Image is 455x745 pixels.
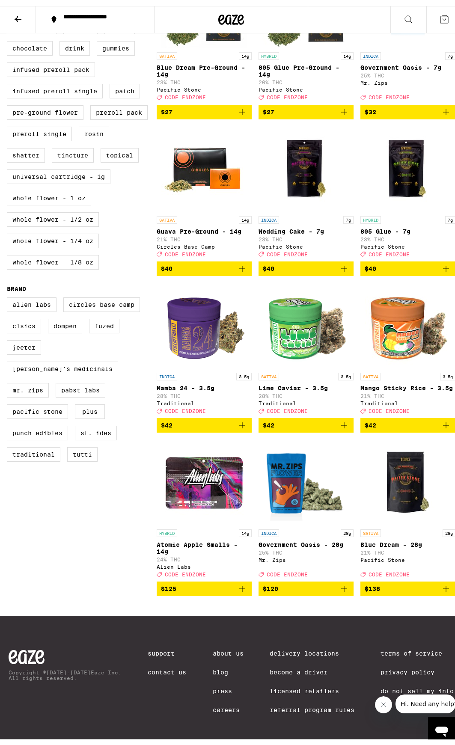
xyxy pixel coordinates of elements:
[263,259,274,266] span: $40
[165,566,206,571] span: CODE ENDZONE
[259,277,354,412] a: Open page for Lime Caviar - 3.5g from Traditional
[52,142,94,157] label: Tincture
[5,6,62,13] span: Hi. Need any help?
[157,81,252,86] div: Pacific Stone
[259,412,354,427] button: Add to bag
[157,412,252,427] button: Add to bag
[157,551,252,556] p: 24% THC
[343,210,354,218] p: 7g
[263,416,274,423] span: $42
[157,379,252,386] p: Mamba 24 - 3.5g
[148,644,186,651] a: Support
[157,277,252,412] a: Open page for Mamba 24 - 3.5g from Traditional
[75,398,105,413] label: PLUS
[161,103,172,110] span: $27
[97,35,135,50] label: Gummies
[157,395,252,400] div: Traditional
[259,367,279,374] p: SATIVA
[7,356,118,370] label: [PERSON_NAME]'s Medicinals
[263,120,349,206] img: Pacific Stone - Wedding Cake - 7g
[157,535,252,549] p: Atomic Apple Smalls - 14g
[259,395,354,400] div: Traditional
[338,367,354,374] p: 3.5g
[213,700,244,707] a: Careers
[7,228,99,242] label: Whole Flower - 1/4 oz
[365,277,451,362] img: Traditional - Mango Sticky Rice - 3.5g
[213,682,244,689] a: Press
[360,367,381,374] p: SATIVA
[165,89,206,95] span: CODE ENDZONE
[381,682,454,689] a: Do Not Sell My Info
[59,35,90,50] label: Drink
[267,566,308,571] span: CODE ENDZONE
[259,433,354,576] a: Open page for Government Oasis - 28g from Mr. Zips
[7,291,57,306] label: Alien Labs
[259,523,279,531] p: INDICA
[360,46,381,54] p: INDICA
[157,387,252,393] p: 28% THC
[89,313,119,327] label: Fuzed
[259,81,354,86] div: Pacific Stone
[341,523,354,531] p: 28g
[148,663,186,670] a: Contact Us
[239,523,252,531] p: 14g
[341,46,354,54] p: 14g
[213,663,244,670] a: Blog
[157,576,252,590] button: Add to bag
[157,523,177,531] p: HYBRID
[7,249,99,264] label: Whole Flower - 1/8 oz
[7,279,26,286] legend: Brand
[236,367,252,374] p: 3.5g
[259,379,354,386] p: Lime Caviar - 3.5g
[259,46,279,54] p: HYBRID
[157,558,252,564] div: Alien Labs
[365,433,451,519] img: Pacific Stone - Blue Dream - 28g
[259,387,354,393] p: 28% THC
[7,313,41,327] label: CLSICS
[369,89,410,95] span: CODE ENDZONE
[157,367,177,374] p: INDICA
[365,103,376,110] span: $32
[259,58,354,72] p: 805 Glue Pre-Ground - 14g
[259,255,354,270] button: Add to bag
[7,99,83,114] label: Pre-ground Flower
[157,222,252,229] p: Guava Pre-Ground - 14g
[157,58,252,72] p: Blue Dream Pre-Ground - 14g
[157,120,252,255] a: Open page for Guava Pre-Ground - 14g from Circles Base Camp
[259,222,354,229] p: Wedding Cake - 7g
[157,433,252,576] a: Open page for Atomic Apple Smalls - 14g from Alien Labs
[381,663,454,670] a: Privacy Policy
[270,682,354,689] a: Licensed Retailers
[259,433,354,519] img: Mr. Zips - Government Oasis - 28g
[267,89,308,95] span: CODE ENDZONE
[161,579,176,586] span: $125
[259,74,354,79] p: 20% THC
[161,120,247,206] img: Circles Base Camp - Guava Pre-Ground - 14g
[263,579,278,586] span: $120
[161,259,172,266] span: $40
[161,277,247,362] img: Traditional - Mamba 24 - 3.5g
[110,78,140,92] label: Patch
[90,99,148,114] label: Preroll Pack
[375,690,392,707] iframe: Close message
[157,255,252,270] button: Add to bag
[7,78,103,92] label: Infused Preroll Single
[239,210,252,218] p: 14g
[7,56,95,71] label: Infused Preroll Pack
[7,35,53,50] label: Chocolate
[7,441,60,456] label: Traditional
[259,99,354,113] button: Add to bag
[369,566,410,571] span: CODE ENDZONE
[7,420,68,434] label: Punch Edibles
[270,644,354,651] a: Delivery Locations
[157,231,252,236] p: 21% THC
[157,238,252,243] div: Circles Base Camp
[79,121,109,135] label: Rosin
[360,523,381,531] p: SATIVA
[7,163,110,178] label: Universal Cartridge - 1g
[259,544,354,549] p: 25% THC
[67,441,98,456] label: Tutti
[7,142,45,157] label: Shatter
[365,579,380,586] span: $138
[9,664,122,675] p: Copyright © [DATE]-[DATE] Eaze Inc. All rights reserved.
